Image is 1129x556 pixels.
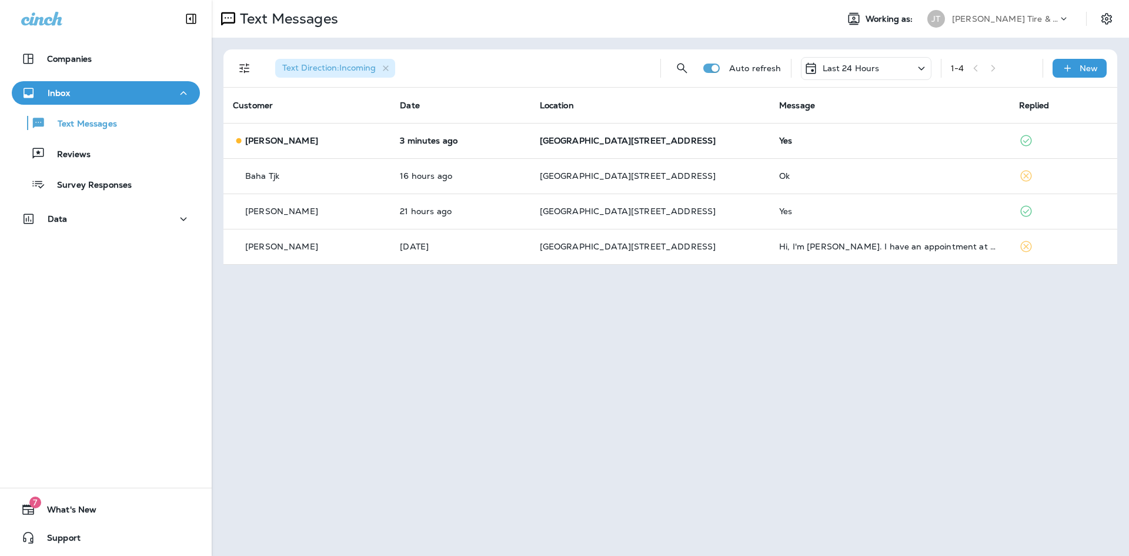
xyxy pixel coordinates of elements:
span: [GEOGRAPHIC_DATA][STREET_ADDRESS] [540,135,716,146]
button: Companies [12,47,200,71]
p: Baha Tjk [245,171,279,181]
button: Filters [233,56,256,80]
p: Inbox [48,88,70,98]
div: Ok [779,171,1000,181]
p: Aug 13, 2025 12:47 PM [400,207,520,216]
span: Customer [233,100,273,111]
p: Text Messages [235,10,338,28]
button: Text Messages [12,111,200,135]
button: Data [12,207,200,231]
span: 7 [29,497,41,508]
button: Collapse Sidebar [175,7,208,31]
p: [PERSON_NAME] [245,207,318,216]
p: Auto refresh [729,64,781,73]
p: Aug 13, 2025 05:42 PM [400,171,520,181]
span: [GEOGRAPHIC_DATA][STREET_ADDRESS] [540,171,716,181]
button: Inbox [12,81,200,105]
p: [PERSON_NAME] Tire & Auto [952,14,1058,24]
span: Message [779,100,815,111]
button: Reviews [12,141,200,166]
p: Text Messages [46,119,117,130]
span: Date [400,100,420,111]
span: Text Direction : Incoming [282,62,376,73]
button: 7What's New [12,498,200,521]
span: Support [35,533,81,547]
button: Settings [1096,8,1117,29]
p: [PERSON_NAME] [245,136,318,145]
span: Working as: [866,14,916,24]
button: Survey Responses [12,172,200,197]
p: Last 24 Hours [823,64,880,73]
p: Aug 13, 2025 08:01 AM [400,242,520,251]
p: New [1080,64,1098,73]
p: Aug 14, 2025 10:28 AM [400,136,520,145]
button: Search Messages [670,56,694,80]
div: Yes [779,136,1000,145]
p: Companies [47,54,92,64]
div: 1 - 4 [951,64,964,73]
span: [GEOGRAPHIC_DATA][STREET_ADDRESS] [540,241,716,252]
p: Reviews [45,149,91,161]
div: JT [927,10,945,28]
button: Support [12,526,200,550]
span: What's New [35,505,96,519]
p: [PERSON_NAME] [245,242,318,251]
span: Location [540,100,574,111]
div: Text Direction:Incoming [275,59,395,78]
p: Data [48,214,68,224]
div: Hi, I'm Steven. I have an appointment at my son's school. I'll arrive at 10. [779,242,1000,251]
span: [GEOGRAPHIC_DATA][STREET_ADDRESS] [540,206,716,217]
p: Survey Responses [45,180,132,191]
span: Replied [1019,100,1050,111]
div: Yes [779,207,1000,216]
